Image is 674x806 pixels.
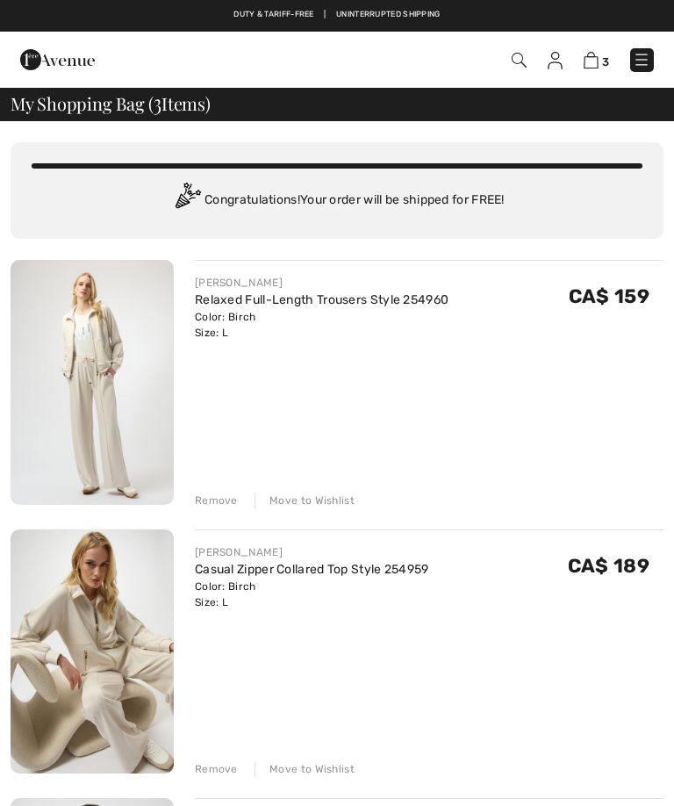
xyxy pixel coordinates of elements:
[20,42,95,77] img: 1ère Avenue
[255,761,355,777] div: Move to Wishlist
[633,51,650,68] img: Menu
[548,52,563,69] img: My Info
[569,284,649,308] span: CA$ 159
[11,529,174,774] img: Casual Zipper Collared Top Style 254959
[20,52,95,67] a: 1ère Avenue
[195,493,238,508] div: Remove
[195,292,448,307] a: Relaxed Full-Length Trousers Style 254960
[195,544,429,560] div: [PERSON_NAME]
[195,761,238,777] div: Remove
[169,183,204,218] img: Congratulation2.svg
[584,52,599,68] img: Shopping Bag
[32,183,642,218] div: Congratulations! Your order will be shipped for FREE!
[154,90,161,113] span: 3
[11,260,174,505] img: Relaxed Full-Length Trousers Style 254960
[512,53,527,68] img: Search
[602,55,609,68] span: 3
[568,554,649,578] span: CA$ 189
[584,51,609,69] a: 3
[11,95,211,112] span: My Shopping Bag ( Items)
[195,309,448,341] div: Color: Birch Size: L
[195,562,429,577] a: Casual Zipper Collared Top Style 254959
[255,493,355,508] div: Move to Wishlist
[195,275,448,291] div: [PERSON_NAME]
[195,579,429,610] div: Color: Birch Size: L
